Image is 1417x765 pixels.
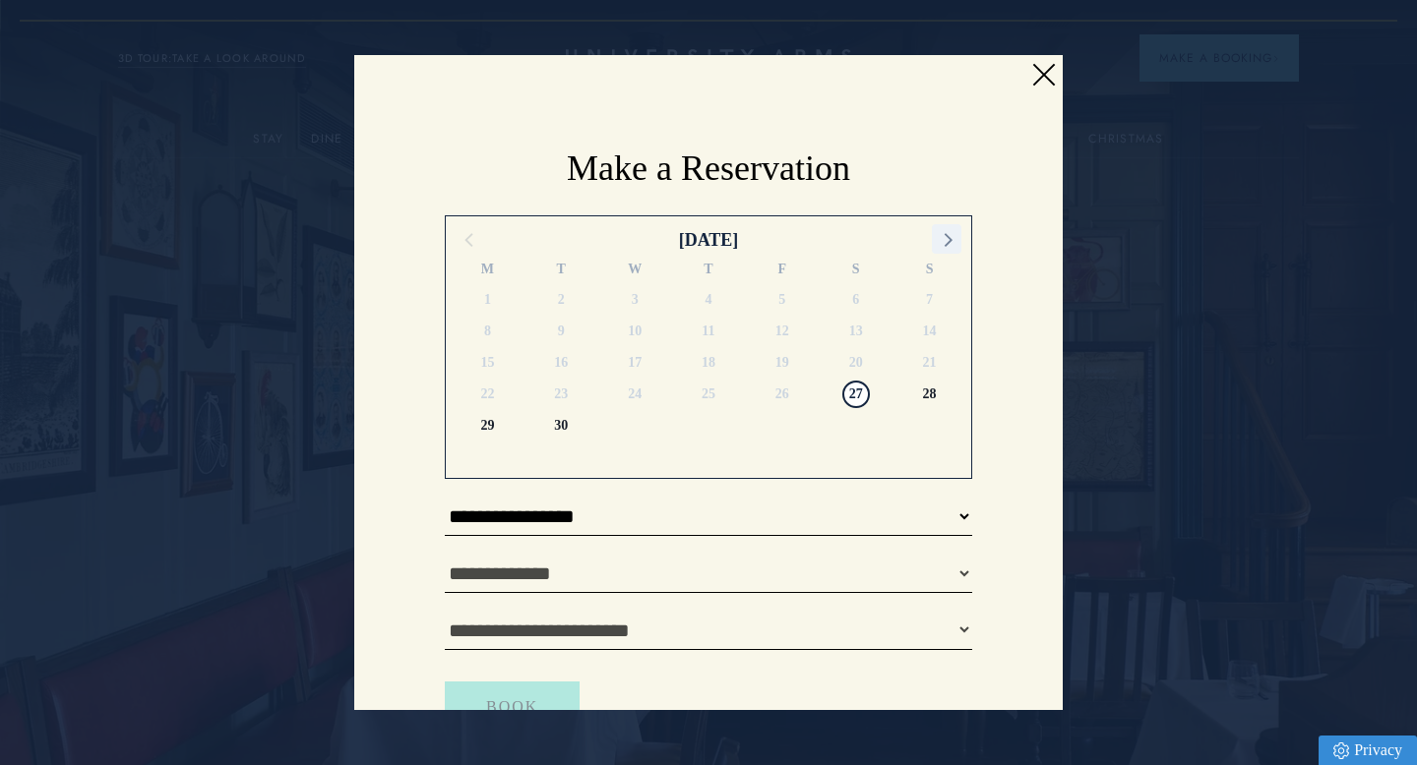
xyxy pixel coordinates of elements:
div: T [672,259,746,284]
span: Saturday 6 September 2025 [842,286,870,314]
span: Thursday 25 September 2025 [695,381,722,408]
span: Friday 26 September 2025 [769,381,796,408]
div: [DATE] [679,226,739,254]
span: Friday 12 September 2025 [769,318,796,345]
span: Wednesday 3 September 2025 [621,286,648,314]
span: Sunday 28 September 2025 [916,381,944,408]
span: Tuesday 2 September 2025 [547,286,575,314]
span: Tuesday 30 September 2025 [547,412,575,440]
span: Thursday 4 September 2025 [695,286,722,314]
span: Tuesday 9 September 2025 [547,318,575,345]
span: Sunday 7 September 2025 [916,286,944,314]
div: W [598,259,672,284]
span: Friday 19 September 2025 [769,349,796,377]
div: S [819,259,893,284]
span: Thursday 11 September 2025 [695,318,722,345]
span: Sunday 14 September 2025 [916,318,944,345]
div: T [524,259,598,284]
div: M [451,259,524,284]
span: Wednesday 17 September 2025 [621,349,648,377]
span: Tuesday 16 September 2025 [547,349,575,377]
span: Friday 5 September 2025 [769,286,796,314]
a: Close [1028,60,1058,89]
span: Wednesday 24 September 2025 [621,381,648,408]
span: Sunday 21 September 2025 [916,349,944,377]
span: Monday 22 September 2025 [473,381,501,408]
a: Privacy [1319,736,1417,765]
h2: Make a Reservation [445,146,972,193]
span: Thursday 18 September 2025 [695,349,722,377]
div: F [745,259,819,284]
span: Monday 15 September 2025 [473,349,501,377]
span: Saturday 27 September 2025 [842,381,870,408]
div: S [893,259,966,284]
span: Monday 1 September 2025 [473,286,501,314]
span: Monday 29 September 2025 [473,412,501,440]
span: Monday 8 September 2025 [473,318,501,345]
span: Tuesday 23 September 2025 [547,381,575,408]
span: Wednesday 10 September 2025 [621,318,648,345]
span: Saturday 13 September 2025 [842,318,870,345]
span: Saturday 20 September 2025 [842,349,870,377]
img: Privacy [1333,742,1349,759]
